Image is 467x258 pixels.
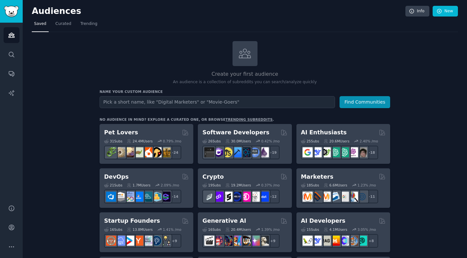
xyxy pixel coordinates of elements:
img: reactnative [241,147,251,157]
div: 1.7M Users [127,183,150,187]
div: 24.4M Users [127,139,152,143]
div: 19.2M Users [225,183,251,187]
div: + 9 [266,234,280,248]
div: 26 Sub s [202,139,221,143]
img: DeepSeek [312,147,322,157]
div: 16 Sub s [104,227,122,232]
img: llmops [348,236,358,246]
h2: Software Developers [202,129,269,137]
span: Trending [80,21,97,27]
img: iOSProgramming [232,147,242,157]
div: 15 Sub s [301,227,319,232]
img: aivideo [204,236,214,246]
div: 16 Sub s [202,227,221,232]
img: DevOpsLinks [133,192,143,202]
img: EntrepreneurRideAlong [106,236,116,246]
h2: Crypto [202,173,224,181]
img: software [204,147,214,157]
h2: AI Developers [301,217,345,225]
img: dalle2 [213,236,223,246]
img: DeepSeek [312,236,322,246]
div: 1.41 % /mo [163,227,181,232]
p: An audience is a collection of subreddits you can search/analyze quickly [100,79,390,85]
img: ArtificalIntelligence [357,147,367,157]
div: + 11 [365,190,378,203]
img: elixir [259,147,269,157]
div: 2.40 % /mo [360,139,378,143]
img: defiblockchain [241,192,251,202]
span: Saved [34,21,46,27]
img: chatgpt_promptDesign [330,147,340,157]
img: deepdream [222,236,233,246]
h2: Create your first audience [100,70,390,78]
div: 1.23 % /mo [357,183,376,187]
h2: Startup Founders [104,217,160,225]
img: AItoolsCatalog [321,147,331,157]
a: Saved [32,19,49,32]
div: + 19 [266,146,280,159]
img: FluxAI [241,236,251,246]
img: learnjavascript [222,147,233,157]
img: bigseo [312,192,322,202]
img: csharp [213,147,223,157]
img: MarketingResearch [348,192,358,202]
img: AIDevelopersSociety [357,236,367,246]
img: cockatiel [142,147,152,157]
img: aws_cdk [151,192,162,202]
img: AskComputerScience [250,147,260,157]
img: platformengineering [142,192,152,202]
img: PlatformEngineers [161,192,171,202]
h2: DevOps [104,173,129,181]
button: Find Communities [340,96,390,108]
img: starryai [250,236,260,246]
div: No audience in mind? Explore a curated one, or browse . [100,117,274,122]
img: 0xPolygon [213,192,223,202]
img: AWS_Certified_Experts [115,192,125,202]
div: 0.79 % /mo [163,139,181,143]
img: azuredevops [106,192,116,202]
div: + 18 [365,146,378,159]
div: 30.0M Users [225,139,251,143]
img: ethstaker [222,192,233,202]
div: 3.05 % /mo [357,227,376,232]
img: PetAdvice [151,147,162,157]
div: 1.39 % /mo [261,227,280,232]
img: GoogleGeminiAI [303,147,313,157]
input: Pick a short name, like "Digital Marketers" or "Movie-Goers" [100,96,335,108]
h2: Generative AI [202,217,246,225]
img: LangChain [303,236,313,246]
div: + 24 [168,146,181,159]
div: 31 Sub s [104,139,122,143]
div: 0.42 % /mo [261,139,280,143]
h3: Name your custom audience [100,89,390,94]
img: GummySearch logo [4,6,19,17]
img: Docker_DevOps [124,192,134,202]
div: 0.37 % /mo [261,183,280,187]
span: Curated [55,21,71,27]
img: sdforall [232,236,242,246]
div: 18 Sub s [301,183,319,187]
div: + 8 [365,234,378,248]
img: leopardgeckos [124,147,134,157]
a: New [433,6,458,17]
a: Curated [53,19,74,32]
img: web3 [232,192,242,202]
div: 2.09 % /mo [161,183,179,187]
img: ballpython [115,147,125,157]
img: ycombinator [133,236,143,246]
img: ethfinance [204,192,214,202]
img: MistralAI [330,236,340,246]
img: content_marketing [303,192,313,202]
h2: Audiences [32,6,405,17]
img: OnlineMarketing [357,192,367,202]
img: chatgpt_prompts_ [339,147,349,157]
img: indiehackers [142,236,152,246]
h2: Marketers [301,173,333,181]
img: herpetology [106,147,116,157]
img: Rag [321,236,331,246]
div: 19 Sub s [202,183,221,187]
div: 21 Sub s [104,183,122,187]
img: defi_ [259,192,269,202]
img: SaaS [115,236,125,246]
div: 25 Sub s [301,139,319,143]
